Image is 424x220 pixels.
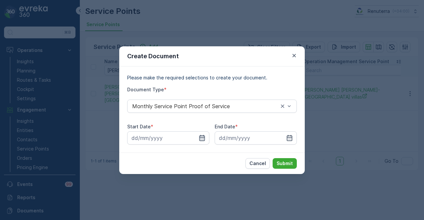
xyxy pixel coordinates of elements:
[215,124,235,129] label: End Date
[245,158,270,169] button: Cancel
[273,158,297,169] button: Submit
[249,160,266,167] p: Cancel
[127,52,179,61] p: Create Document
[127,124,151,129] label: Start Date
[127,74,297,81] p: Please make the required selections to create your document.
[127,87,164,92] label: Document Type
[277,160,293,167] p: Submit
[127,131,209,145] input: dd/mm/yyyy
[215,131,297,145] input: dd/mm/yyyy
